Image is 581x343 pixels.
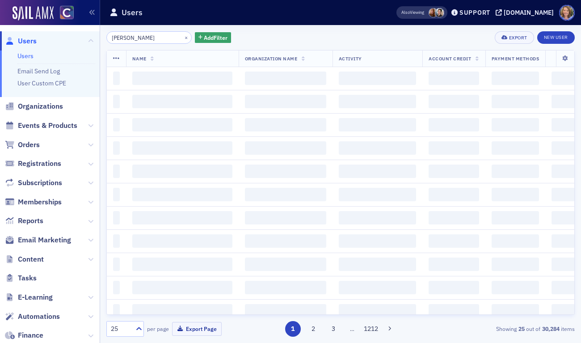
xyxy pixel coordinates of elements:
span: ‌ [429,95,479,108]
span: ‌ [245,95,326,108]
a: Subscriptions [5,178,62,188]
a: Registrations [5,159,61,169]
span: ‌ [245,258,326,271]
span: ‌ [132,281,232,294]
a: Email Send Log [17,67,60,75]
button: 1212 [363,321,379,337]
span: ‌ [113,211,120,224]
span: Organizations [18,102,63,111]
strong: 25 [517,325,526,333]
input: Search… [106,31,192,44]
span: ‌ [132,95,232,108]
span: Profile [559,5,575,21]
span: ‌ [429,118,479,131]
span: ‌ [113,165,120,178]
span: ‌ [245,72,326,85]
span: ‌ [429,211,479,224]
span: ‌ [429,234,479,248]
span: ‌ [132,304,232,318]
span: Payment Methods [492,55,539,62]
button: × [182,33,190,41]
span: ‌ [245,188,326,201]
span: Organization Name [245,55,298,62]
span: Registrations [18,159,61,169]
span: ‌ [339,258,417,271]
span: Sheila Duggan [429,8,438,17]
span: Activity [339,55,362,62]
span: ‌ [132,118,232,131]
a: Orders [5,140,40,150]
a: Email Marketing [5,235,71,245]
span: ‌ [429,72,479,85]
button: Export [495,31,534,44]
button: 1 [285,321,301,337]
span: ‌ [339,165,417,178]
span: ‌ [339,304,417,318]
span: ‌ [132,258,232,271]
span: E-Learning [18,292,53,302]
label: per page [147,325,169,333]
span: ‌ [429,258,479,271]
span: ‌ [429,188,479,201]
a: E-Learning [5,292,53,302]
span: ‌ [113,234,120,248]
div: 25 [111,324,131,334]
span: … [346,325,358,333]
span: ‌ [492,211,539,224]
span: ‌ [339,141,417,155]
span: ‌ [113,72,120,85]
a: Organizations [5,102,63,111]
div: [DOMAIN_NAME] [504,8,554,17]
span: ‌ [132,72,232,85]
span: ‌ [113,258,120,271]
span: ‌ [132,234,232,248]
strong: 30,284 [540,325,561,333]
button: 2 [305,321,321,337]
span: ‌ [492,304,539,318]
span: ‌ [492,141,539,155]
span: ‌ [245,118,326,131]
span: Add Filter [204,34,227,42]
a: Users [17,52,34,60]
span: ‌ [245,165,326,178]
span: Viewing [401,9,424,16]
img: SailAMX [60,6,74,20]
span: Name [132,55,147,62]
span: ‌ [339,188,417,201]
span: Subscriptions [18,178,62,188]
span: ‌ [492,258,539,271]
a: Users [5,36,37,46]
span: ‌ [245,141,326,155]
span: ‌ [113,281,120,294]
span: ‌ [245,281,326,294]
button: [DOMAIN_NAME] [496,9,557,16]
span: ‌ [429,304,479,318]
span: ‌ [245,304,326,318]
span: ‌ [492,165,539,178]
div: Support [459,8,490,17]
span: Finance [18,330,43,340]
div: Also [401,9,410,15]
div: Showing out of items [425,325,575,333]
span: Email Marketing [18,235,71,245]
span: ‌ [492,72,539,85]
span: ‌ [429,281,479,294]
a: Finance [5,330,43,340]
button: AddFilter [195,32,232,43]
span: ‌ [245,211,326,224]
a: Tasks [5,273,37,283]
span: ‌ [113,188,120,201]
span: Automations [18,312,60,322]
span: ‌ [339,118,417,131]
span: ‌ [339,95,417,108]
span: ‌ [492,95,539,108]
button: Export Page [172,322,222,336]
span: Orders [18,140,40,150]
button: 3 [326,321,341,337]
span: ‌ [339,234,417,248]
span: ‌ [492,118,539,131]
span: ‌ [113,141,120,155]
span: Account Credit [429,55,471,62]
span: Memberships [18,197,62,207]
span: ‌ [429,141,479,155]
